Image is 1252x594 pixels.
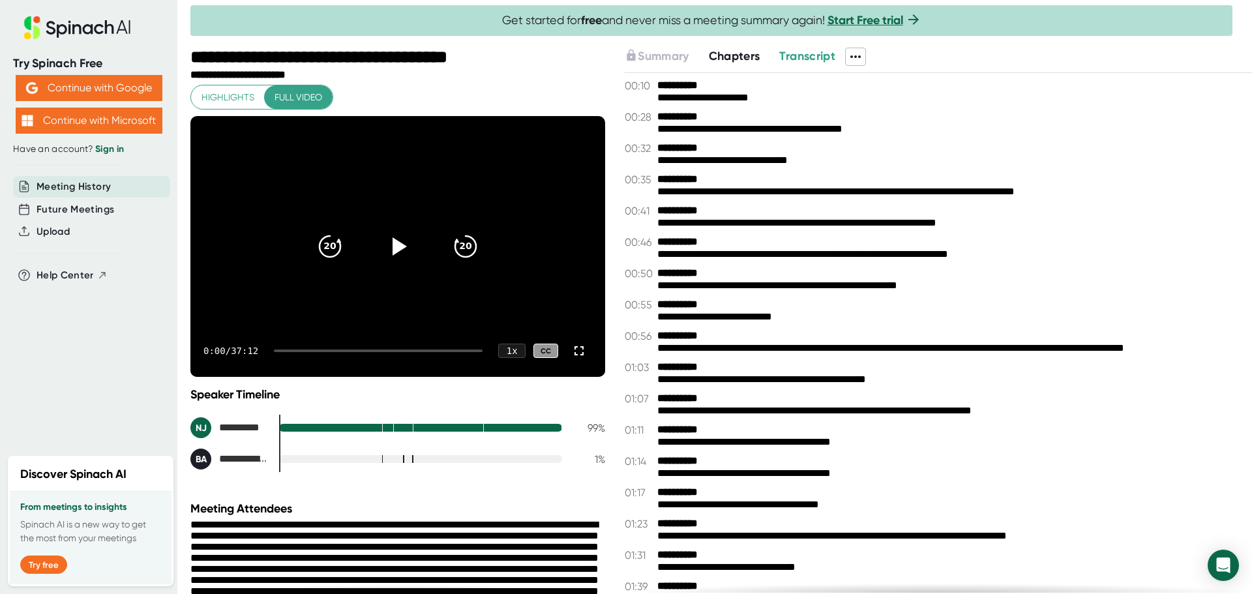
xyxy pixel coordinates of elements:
[1208,550,1239,581] div: Open Intercom Messenger
[20,556,67,574] button: Try free
[191,85,265,110] button: Highlights
[203,346,258,356] div: 0:00 / 37:12
[20,466,127,483] h2: Discover Spinach AI
[20,518,161,545] p: Spinach AI is a new way to get the most from your meetings
[275,89,322,106] span: Full video
[95,143,124,155] a: Sign in
[13,143,164,155] div: Have an account?
[638,49,689,63] span: Summary
[709,49,760,63] span: Chapters
[625,48,708,66] div: Upgrade to access
[498,344,526,358] div: 1 x
[625,267,654,280] span: 00:50
[625,330,654,342] span: 00:56
[625,393,654,405] span: 01:07
[625,111,654,123] span: 00:28
[625,205,654,217] span: 00:41
[201,89,254,106] span: Highlights
[779,49,835,63] span: Transcript
[37,179,111,194] button: Meeting History
[190,417,269,438] div: Noll, Judi
[625,518,654,530] span: 01:23
[625,173,654,186] span: 00:35
[190,501,608,516] div: Meeting Attendees
[533,344,558,359] div: CC
[37,202,114,217] button: Future Meetings
[827,13,903,27] a: Start Free trial
[625,549,654,561] span: 01:31
[625,424,654,436] span: 01:11
[625,80,654,92] span: 00:10
[190,449,269,469] div: Bailey, Brooke A
[625,236,654,248] span: 00:46
[581,13,602,27] b: free
[625,361,654,374] span: 01:03
[13,56,164,71] div: Try Spinach Free
[20,502,161,512] h3: From meetings to insights
[779,48,835,65] button: Transcript
[37,224,70,239] button: Upload
[26,82,38,94] img: Aehbyd4JwY73AAAAAElFTkSuQmCC
[625,455,654,468] span: 01:14
[190,449,211,469] div: BA
[190,417,211,438] div: NJ
[625,142,654,155] span: 00:32
[37,268,108,283] button: Help Center
[573,453,605,466] div: 1 %
[16,75,162,101] button: Continue with Google
[37,268,94,283] span: Help Center
[264,85,333,110] button: Full video
[625,580,654,593] span: 01:39
[502,13,921,28] span: Get started for and never miss a meeting summary again!
[625,486,654,499] span: 01:17
[573,422,605,434] div: 99 %
[625,48,689,65] button: Summary
[190,387,605,402] div: Speaker Timeline
[709,48,760,65] button: Chapters
[625,299,654,311] span: 00:55
[16,108,162,134] button: Continue with Microsoft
